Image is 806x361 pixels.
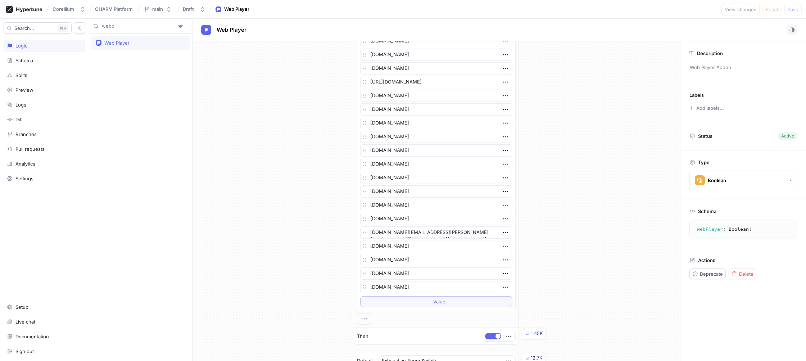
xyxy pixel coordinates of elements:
[360,62,513,75] textarea: [DOMAIN_NAME]
[15,43,27,49] div: Logic
[360,144,513,157] textarea: [DOMAIN_NAME]
[15,131,37,137] div: Branches
[360,172,513,184] textarea: [DOMAIN_NAME]
[788,7,798,12] span: Save
[4,22,72,34] button: Search...K
[784,4,802,15] button: Save
[217,27,246,33] span: Web Player
[15,117,23,122] div: Diff
[360,199,513,211] textarea: [DOMAIN_NAME]
[433,299,445,304] span: Value
[14,26,34,30] span: Search...
[360,281,513,293] textarea: [DOMAIN_NAME]
[689,269,726,279] button: Deprecate
[183,6,194,12] div: Draft
[693,223,794,236] textarea: webPlayer: Boolean!
[50,3,89,15] button: Corellium
[360,131,513,143] textarea: [DOMAIN_NAME]
[360,267,513,280] textarea: [DOMAIN_NAME]
[53,6,74,12] div: Corellium
[15,102,26,108] div: Logs
[689,171,797,190] button: Boolean
[141,3,175,15] button: main
[15,87,33,93] div: Preview
[15,304,28,310] div: Setup
[360,226,513,239] textarea: [DOMAIN_NAME][EMAIL_ADDRESS][PERSON_NAME][DOMAIN_NAME][PERSON_NAME][DOMAIN_NAME]
[700,272,723,276] span: Deprecate
[698,257,715,263] p: Actions
[15,176,33,181] div: Settings
[57,24,68,32] div: K
[224,6,249,13] div: Web Player
[360,254,513,266] textarea: [DOMAIN_NAME]
[360,76,513,88] textarea: [URL][DOMAIN_NAME]
[104,40,130,46] div: Web Player
[360,90,513,102] textarea: [DOMAIN_NAME]
[152,6,163,12] div: main
[15,161,35,167] div: Analytics
[360,103,513,116] textarea: [DOMAIN_NAME]
[427,299,431,304] span: ＋
[360,185,513,198] textarea: [DOMAIN_NAME]
[698,131,712,141] p: Status
[360,158,513,170] textarea: [DOMAIN_NAME]
[357,333,368,340] p: Then
[15,348,34,354] div: Sign out
[725,7,756,12] span: View changes
[689,92,704,98] p: Labels
[15,72,27,78] div: Splits
[4,330,85,343] a: Documentation
[15,146,45,152] div: Pull requests
[739,272,753,276] span: Delete
[697,50,723,56] p: Description
[781,133,794,139] div: Active
[766,7,778,12] span: Reset
[95,6,133,12] span: CHARM Platform
[762,4,782,15] button: Reset
[696,106,724,110] div: Add labels...
[687,103,726,113] button: Add labels...
[15,334,49,339] div: Documentation
[687,62,800,74] p: Web Player Addon
[180,3,208,15] button: Draft
[15,58,33,63] div: Schema
[698,208,716,214] p: Schema
[531,330,543,337] div: 1.45K
[360,240,513,252] textarea: [DOMAIN_NAME]
[729,269,756,279] button: Delete
[360,117,513,129] textarea: [DOMAIN_NAME]
[360,213,513,225] textarea: [DOMAIN_NAME]
[721,4,760,15] button: View changes
[360,49,513,61] textarea: [DOMAIN_NAME]
[360,296,513,307] button: ＋Value
[102,23,175,30] input: Search...
[698,159,710,165] p: Type
[15,319,35,325] div: Live chat
[708,177,726,184] div: Boolean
